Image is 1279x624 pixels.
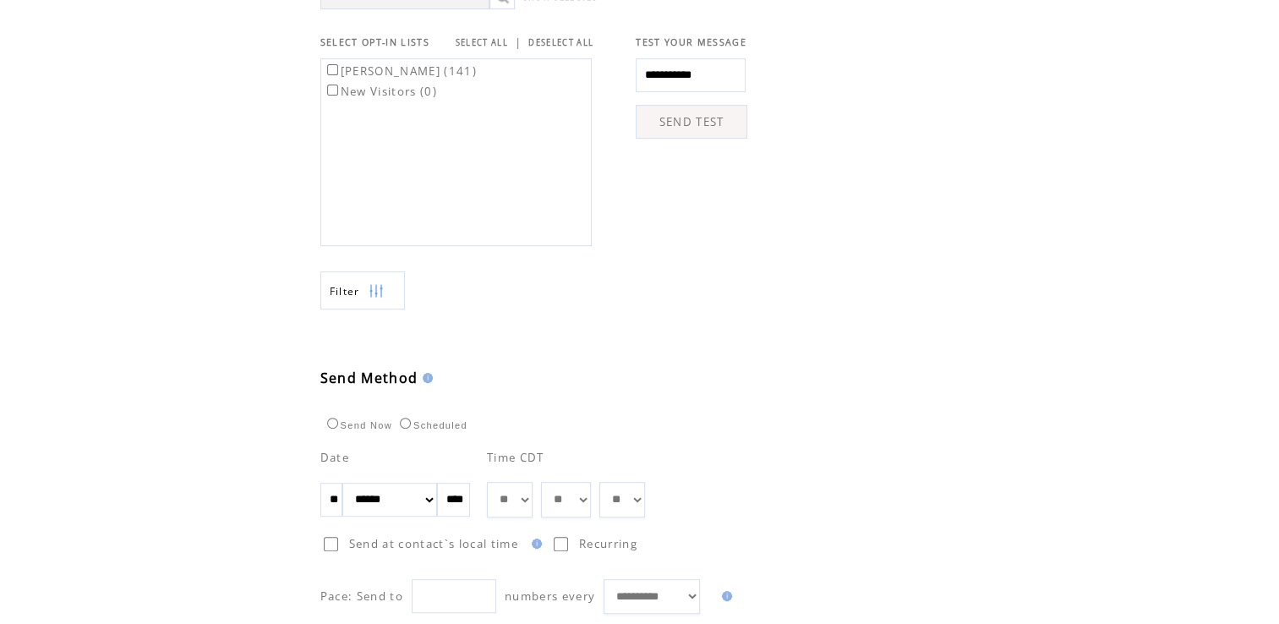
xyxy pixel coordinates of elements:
label: Send Now [323,420,392,430]
span: Date [320,450,349,465]
span: Pace: Send to [320,588,403,604]
img: help.gif [527,539,542,549]
a: SEND TEST [636,105,747,139]
span: numbers every [505,588,595,604]
label: New Visitors (0) [324,84,437,99]
span: SELECT OPT-IN LISTS [320,36,429,48]
span: Recurring [579,536,637,551]
label: [PERSON_NAME] (141) [324,63,477,79]
a: SELECT ALL [456,37,508,48]
input: New Visitors (0) [327,85,338,96]
span: TEST YOUR MESSAGE [636,36,746,48]
span: Show filters [330,284,360,298]
input: Send Now [327,418,338,429]
span: Time CDT [487,450,544,465]
a: DESELECT ALL [528,37,593,48]
img: filters.png [369,272,384,310]
input: [PERSON_NAME] (141) [327,64,338,75]
input: Scheduled [400,418,411,429]
img: help.gif [418,373,433,383]
span: Send at contact`s local time [349,536,518,551]
label: Scheduled [396,420,467,430]
span: Send Method [320,369,418,387]
a: Filter [320,271,405,309]
span: | [515,35,522,50]
img: help.gif [717,591,732,601]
